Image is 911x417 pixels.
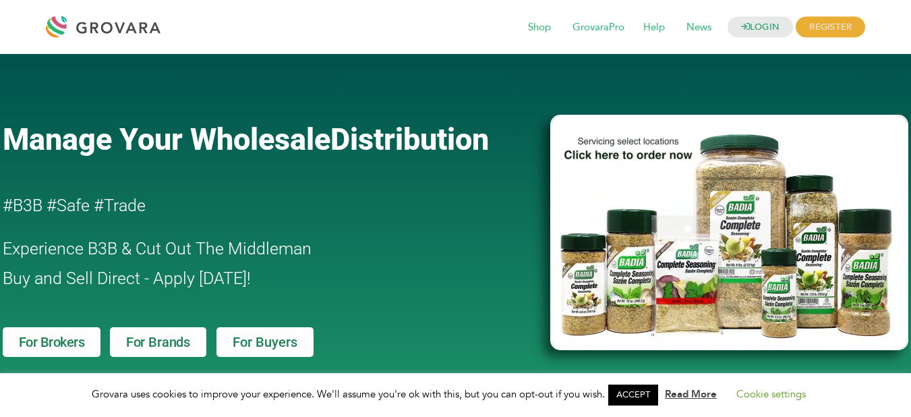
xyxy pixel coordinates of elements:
span: Grovara uses cookies to improve your experience. We'll assume you're ok with this, but you can op... [92,387,819,401]
span: Experience B3B & Cut Out The Middleman [3,239,312,258]
a: Shop [519,20,560,35]
span: Manage Your Wholesale [3,121,330,157]
span: For Buyers [233,335,297,349]
a: Cookie settings [736,387,806,401]
a: Read More [665,387,717,401]
span: Shop [519,15,560,40]
span: Buy and Sell Direct - Apply [DATE]! [3,269,251,288]
a: LOGIN [728,17,794,38]
span: GrovaraPro [563,15,634,40]
a: For Brokers [3,327,101,357]
a: For Brands [110,327,206,357]
h2: #B3B #Safe #Trade [3,191,473,221]
span: For Brokers [19,335,85,349]
a: GrovaraPro [563,20,634,35]
a: For Buyers [216,327,314,357]
span: For Brands [126,335,190,349]
a: Help [634,20,674,35]
a: ACCEPT [608,385,658,406]
span: News [677,15,721,40]
span: Help [634,15,674,40]
span: Distribution [330,121,489,157]
a: News [677,20,721,35]
a: Manage Your WholesaleDistribution [3,121,529,157]
span: REGISTER [796,17,865,38]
